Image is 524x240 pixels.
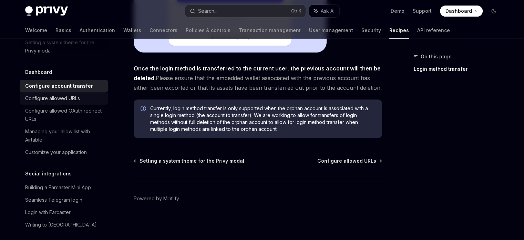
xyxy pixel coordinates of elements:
div: Login with Farcaster [25,208,71,217]
button: Search...CtrlK [185,5,306,17]
a: Recipes [389,22,409,39]
a: Configure allowed OAuth redirect URLs [20,105,108,125]
span: Ask AI [321,8,335,15]
a: Seamless Telegram login [20,194,108,206]
a: Security [361,22,381,39]
div: Configure allowed URLs [25,94,80,103]
a: Customize your application [20,146,108,159]
div: Customize your application [25,148,87,156]
a: Managing your allow list with Airtable [20,125,108,146]
a: Configure allowed URLs [317,157,381,164]
a: Configure allowed URLs [20,92,108,105]
a: Configure account transfer [20,80,108,92]
a: Basics [55,22,71,39]
a: Setting a system theme for the Privy modal [134,157,244,164]
a: API reference [417,22,450,39]
span: Please ensure that the embedded wallet associated with the previous account has either been expor... [134,64,382,93]
a: Demo [391,8,404,15]
strong: Once the login method is transferred to the current user, the previous account will then be deleted. [134,65,381,81]
span: Dashboard [445,8,472,15]
a: Support [413,8,432,15]
a: Welcome [25,22,47,39]
a: Dashboard [440,6,483,17]
h5: Dashboard [25,68,52,76]
a: Connectors [150,22,177,39]
a: Wallets [123,22,141,39]
button: Toggle dark mode [488,6,499,17]
img: dark logo [25,6,68,16]
a: Login method transfer [414,64,505,75]
a: Policies & controls [186,22,230,39]
div: Building a Farcaster Mini App [25,183,91,192]
h5: Social integrations [25,170,72,178]
svg: Info [141,106,147,113]
div: Configure account transfer [25,82,93,90]
span: Currently, login method transfer is only supported when the orphan account is associated with a s... [150,105,375,133]
div: Managing your allow list with Airtable [25,127,104,144]
div: Search... [198,7,217,15]
a: Writing to [GEOGRAPHIC_DATA] [20,219,108,231]
a: Powered by Mintlify [134,195,179,202]
a: Building a Farcaster Mini App [20,181,108,194]
a: Authentication [80,22,115,39]
div: Configure allowed OAuth redirect URLs [25,107,104,123]
span: Configure allowed URLs [317,157,376,164]
span: Ctrl K [291,8,301,14]
div: Writing to [GEOGRAPHIC_DATA] [25,221,97,229]
a: Transaction management [239,22,301,39]
span: On this page [421,52,452,61]
span: Setting a system theme for the Privy modal [140,157,244,164]
div: Seamless Telegram login [25,196,82,204]
a: Login with Farcaster [20,206,108,219]
a: User management [309,22,353,39]
button: Ask AI [309,5,339,17]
